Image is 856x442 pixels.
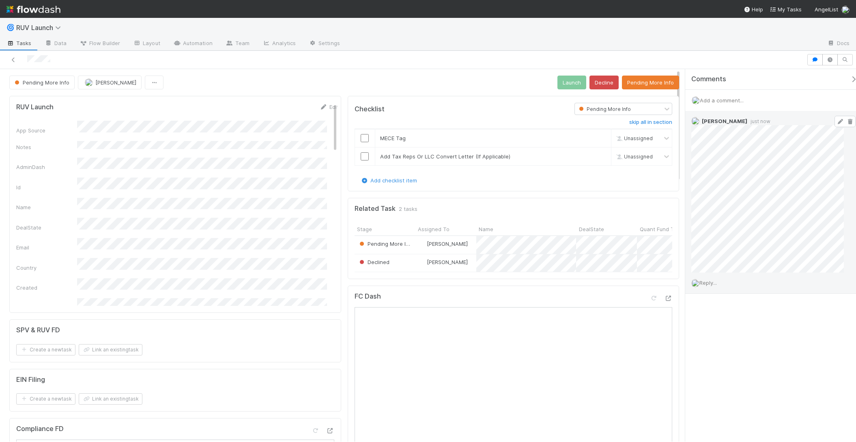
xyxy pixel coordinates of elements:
[13,79,69,86] span: Pending More Info
[16,143,77,151] div: Notes
[419,240,426,247] img: avatar_15e6a745-65a2-4f19-9667-febcb12e2fc8.png
[16,183,77,191] div: Id
[557,76,586,89] button: Launch
[629,119,672,129] a: skip all in section
[78,76,142,89] button: [PERSON_NAME]
[699,279,717,286] span: Reply...
[16,223,77,232] div: DealState
[358,259,389,265] span: Declined
[357,225,372,233] span: Stage
[167,37,219,50] a: Automation
[16,203,77,211] div: Name
[16,243,77,251] div: Email
[16,24,65,32] span: RUV Launch
[355,105,385,113] h5: Checklist
[815,6,838,13] span: AngelList
[256,37,302,50] a: Analytics
[614,154,653,160] span: Unassigned
[579,225,604,233] span: DealState
[692,96,700,104] img: avatar_2de93f86-b6c7-4495-bfe2-fb093354a53c.png
[79,344,142,355] button: Link an existingtask
[358,240,411,248] div: Pending More Info
[16,264,77,272] div: Country
[419,259,426,265] img: avatar_15e6a745-65a2-4f19-9667-febcb12e2fc8.png
[361,177,417,184] a: Add checklist item
[16,393,75,405] button: Create a newtask
[95,79,136,86] span: [PERSON_NAME]
[640,225,680,233] span: Quant Fund Tag
[358,258,389,266] div: Declined
[9,76,75,89] button: Pending More Info
[629,119,672,126] h6: skip all in section
[127,37,167,50] a: Layout
[770,5,802,13] a: My Tasks
[16,376,45,384] h5: EIN Filing
[355,292,381,301] h5: FC Dash
[418,225,450,233] span: Assigned To
[419,240,468,248] div: [PERSON_NAME]
[16,304,77,312] div: EntityName
[380,135,406,141] span: MECE Tag
[479,225,493,233] span: Name
[320,104,339,110] a: Edit
[6,2,60,16] img: logo-inverted-e16ddd16eac7371096b0.svg
[419,258,468,266] div: [PERSON_NAME]
[38,37,73,50] a: Data
[16,425,64,433] h5: Compliance FD
[747,118,770,124] span: just now
[380,153,510,160] span: Add Tax Reps Or LLC Convert Letter (If Applicable)
[614,135,653,141] span: Unassigned
[355,205,396,213] h5: Related Task
[16,163,77,171] div: AdminDash
[16,126,77,134] div: App Source
[427,240,468,247] span: [PERSON_NAME]
[702,118,747,124] span: [PERSON_NAME]
[691,117,699,125] img: avatar_2de93f86-b6c7-4495-bfe2-fb093354a53c.png
[399,205,417,213] span: 2 tasks
[841,6,850,14] img: avatar_2de93f86-b6c7-4495-bfe2-fb093354a53c.png
[427,259,468,265] span: [PERSON_NAME]
[358,240,414,247] span: Pending More Info
[744,5,763,13] div: Help
[219,37,256,50] a: Team
[770,6,802,13] span: My Tasks
[73,37,127,50] a: Flow Builder
[302,37,346,50] a: Settings
[577,106,631,112] span: Pending More Info
[821,37,856,50] a: Docs
[16,344,75,355] button: Create a newtask
[85,78,93,87] img: avatar_15e6a745-65a2-4f19-9667-febcb12e2fc8.png
[80,39,120,47] span: Flow Builder
[691,75,726,83] span: Comments
[622,76,679,89] button: Pending More Info
[6,39,32,47] span: Tasks
[6,24,15,31] span: 🌀
[16,326,60,334] h5: SPV & RUV FD
[16,284,77,292] div: Created
[79,393,142,405] button: Link an existingtask
[691,279,699,287] img: avatar_2de93f86-b6c7-4495-bfe2-fb093354a53c.png
[589,76,619,89] button: Decline
[700,97,744,104] span: Add a comment...
[16,103,54,111] h5: RUV Launch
